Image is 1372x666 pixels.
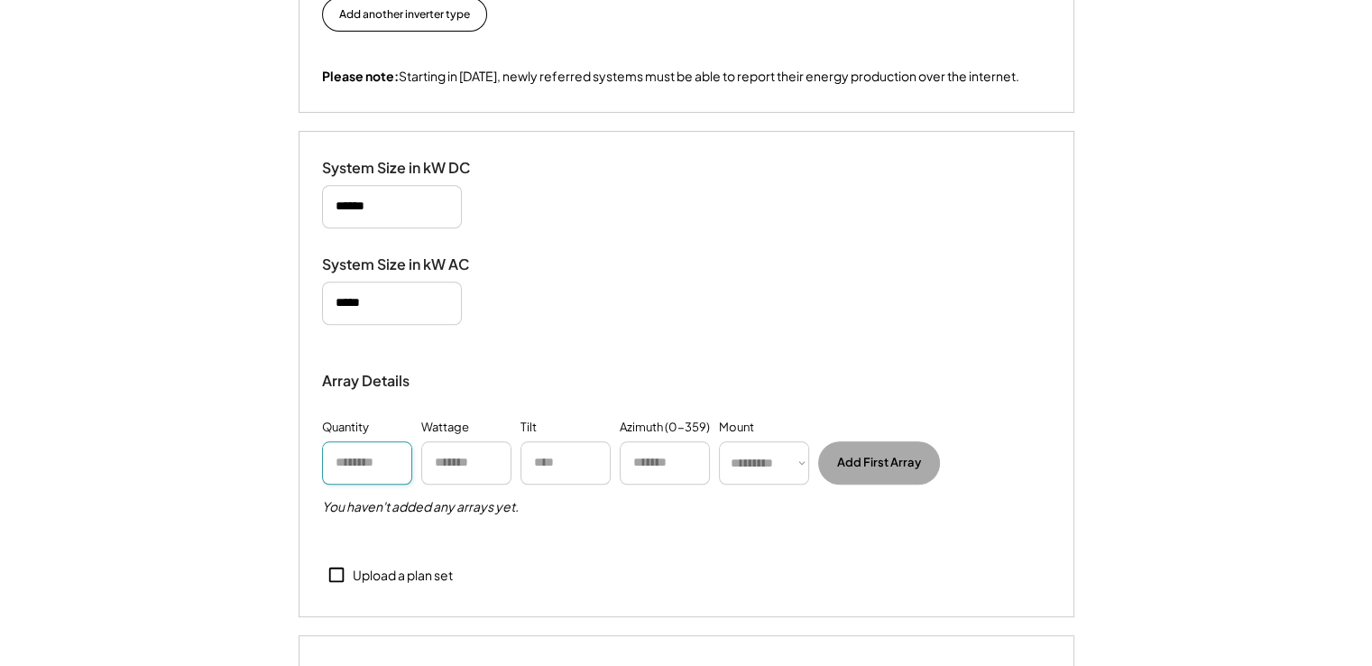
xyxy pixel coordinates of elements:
[719,419,754,437] div: Mount
[353,567,453,585] div: Upload a plan set
[818,441,940,485] button: Add First Array
[520,419,537,437] div: Tilt
[322,68,399,84] strong: Please note:
[322,255,502,274] div: System Size in kW AC
[322,68,1019,86] div: Starting in [DATE], newly referred systems must be able to report their energy production over th...
[322,498,519,516] h5: You haven't added any arrays yet.
[421,419,469,437] div: Wattage
[322,159,502,178] div: System Size in kW DC
[620,419,710,437] div: Azimuth (0-359)
[322,419,369,437] div: Quantity
[322,370,412,392] div: Array Details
